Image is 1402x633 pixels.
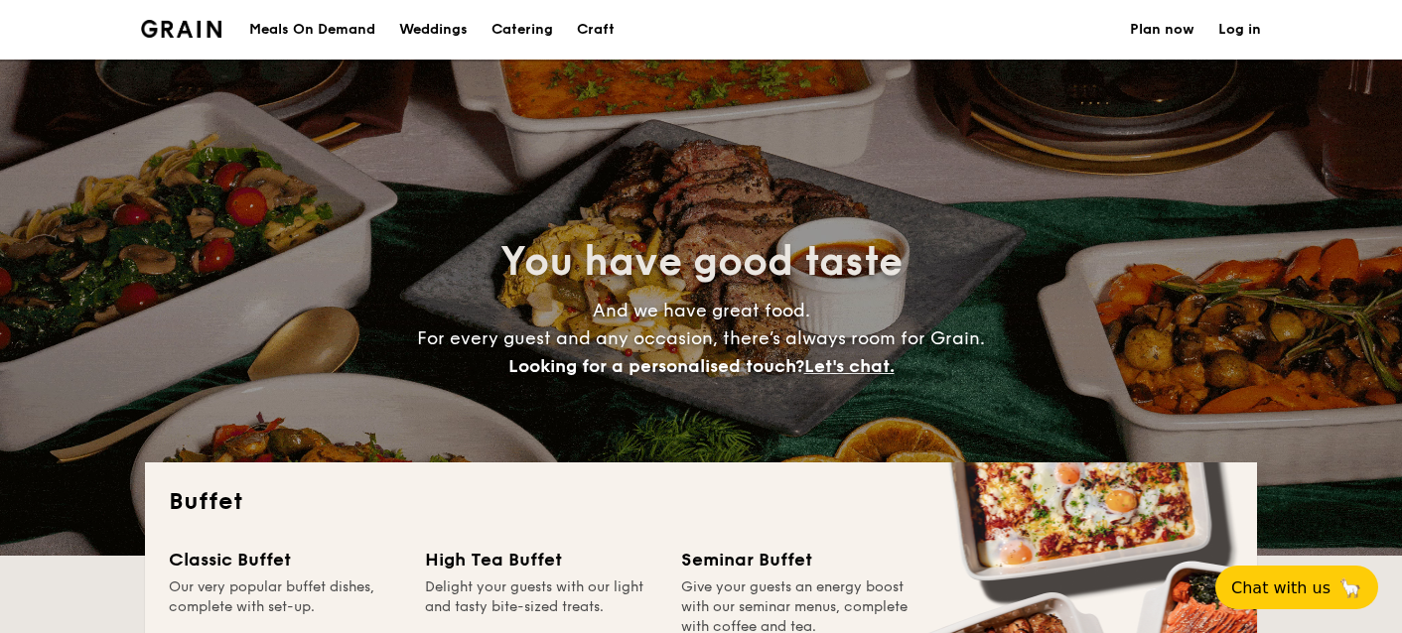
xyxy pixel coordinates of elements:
[169,577,401,617] div: Our very popular buffet dishes, complete with set-up.
[425,577,657,617] div: Delight your guests with our light and tasty bite-sized treats.
[141,20,221,38] a: Logotype
[425,546,657,573] div: High Tea Buffet
[169,486,1233,518] h2: Buffet
[1215,566,1378,609] button: Chat with us🦙
[681,546,913,573] div: Seminar Buffet
[141,20,221,38] img: Grain
[1338,576,1362,599] span: 🦙
[1231,578,1331,597] span: Chat with us
[804,355,895,377] span: Let's chat.
[169,546,401,573] div: Classic Buffet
